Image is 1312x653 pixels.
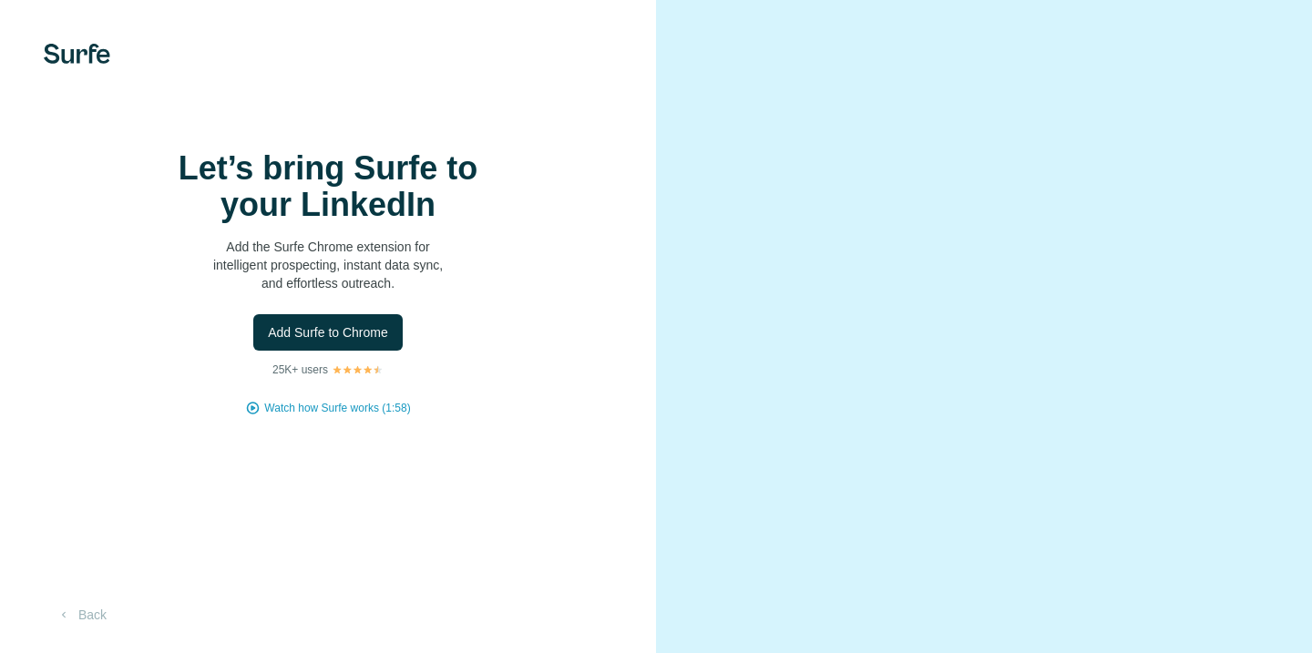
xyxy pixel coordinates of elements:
button: Add Surfe to Chrome [253,314,403,351]
button: Watch how Surfe works (1:58) [264,400,410,416]
p: Add the Surfe Chrome extension for intelligent prospecting, instant data sync, and effortless out... [146,238,510,292]
button: Back [44,598,119,631]
span: Add Surfe to Chrome [268,323,388,342]
img: Surfe's logo [44,44,110,64]
h1: Let’s bring Surfe to your LinkedIn [146,150,510,223]
img: Rating Stars [332,364,384,375]
p: 25K+ users [272,362,328,378]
